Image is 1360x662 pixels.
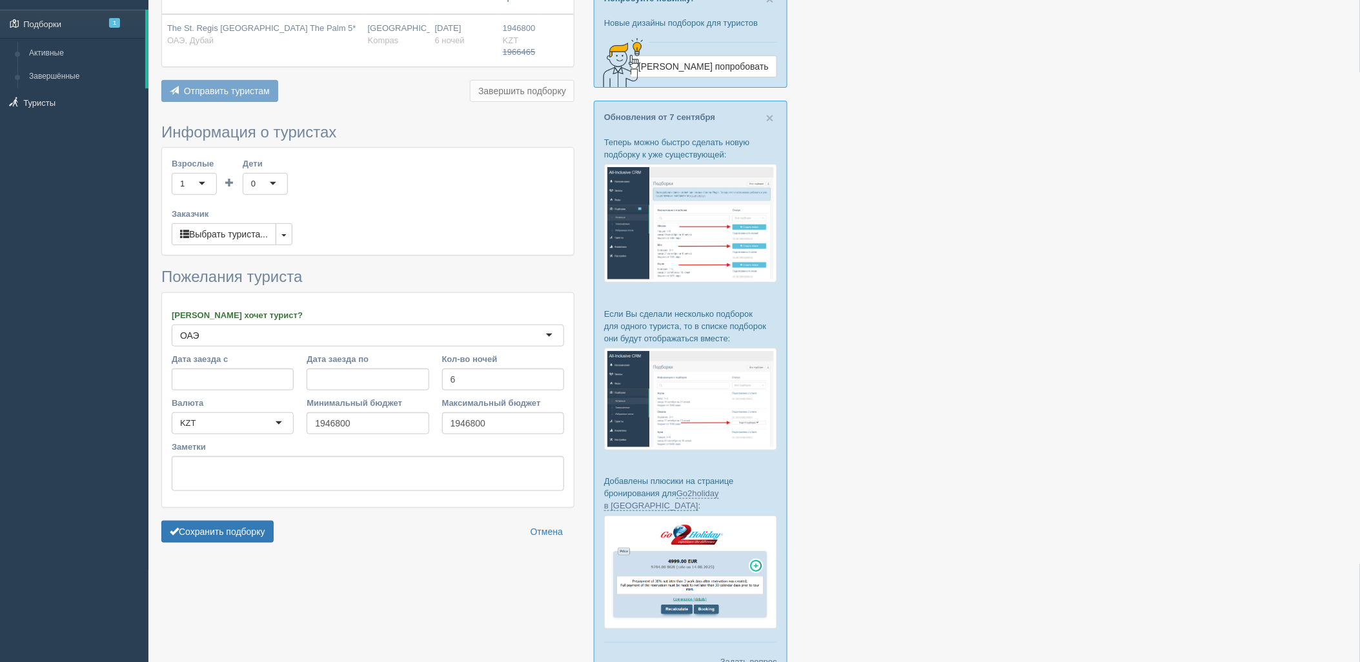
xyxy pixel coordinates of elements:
input: 7-10 или 7,10,14 [442,368,564,390]
span: Kompas [368,35,399,45]
div: 1 [180,177,185,190]
img: %D0%BF%D0%BE%D0%B4%D0%B1%D0%BE%D1%80%D0%BA%D0%B0-%D1%82%D1%83%D1%80%D0%B8%D1%81%D1%82%D1%83-%D1%8... [604,164,777,283]
a: Завершённые [23,65,145,88]
span: 1946800 [503,23,536,33]
a: Обновления от 7 сентября [604,112,715,122]
button: Выбрать туриста... [172,223,276,245]
p: Теперь можно быстро сделать новую подборку к уже существующей: [604,136,777,161]
button: Close [766,111,774,125]
span: 1 [109,18,120,28]
label: Кол-во ночей [442,353,564,365]
span: × [766,110,774,125]
p: Если Вы сделали несколько подборок для одного туриста, то в списке подборок они будут отображатьс... [604,308,777,345]
div: ОАЭ [180,329,199,342]
label: [PERSON_NAME] хочет турист? [172,309,564,321]
button: Сохранить подборку [161,521,274,543]
a: Отмена [522,521,571,543]
label: Минимальный бюджет [307,397,429,409]
a: Go2holiday в [GEOGRAPHIC_DATA] [604,488,719,511]
label: Максимальный бюджет [442,397,564,409]
button: Отправить туристам [161,80,278,102]
div: 0 [251,177,256,190]
span: Отправить туристам [184,86,270,96]
span: KZT [503,35,519,45]
img: %D0%BF%D0%BE%D0%B4%D0%B1%D0%BE%D1%80%D0%BA%D0%B8-%D0%B3%D1%80%D1%83%D0%BF%D0%BF%D0%B0-%D1%81%D1%8... [604,348,777,450]
div: [DATE] [435,23,492,59]
h3: Информация о туристах [161,124,574,141]
p: Добавлены плюсики на странице бронирования для : [604,475,777,512]
button: Завершить подборку [470,80,574,102]
span: The St. Regis [GEOGRAPHIC_DATA] The Palm 5* [167,23,356,33]
img: creative-idea-2907357.png [594,37,646,88]
label: Заказчик [172,208,564,220]
label: Дата заезда с [172,353,294,365]
a: Активные [23,42,145,65]
a: [PERSON_NAME] попробовать [630,55,777,77]
span: Пожелания туриста [161,268,302,285]
label: Валюта [172,397,294,409]
span: 1966465 [503,47,536,57]
label: Дата заезда по [307,353,429,365]
label: Дети [243,157,288,170]
span: ОАЭ, Дубай [167,35,214,45]
label: Заметки [172,441,564,453]
span: 6 ночей [435,35,465,45]
label: Взрослые [172,157,217,170]
div: [GEOGRAPHIC_DATA] CIT [368,23,425,59]
img: go2holiday-proposal-for-travel-agency.png [604,516,777,629]
div: KZT [180,417,196,430]
p: Новые дизайны подборок для туристов [604,17,777,29]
